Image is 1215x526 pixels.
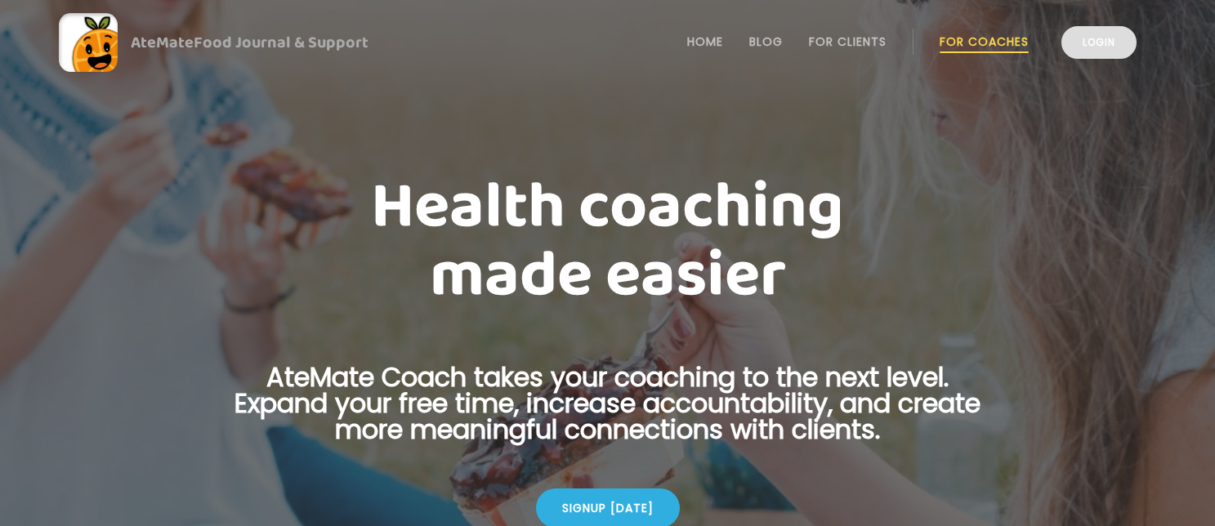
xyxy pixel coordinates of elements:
a: Login [1061,26,1137,59]
p: AteMate Coach takes your coaching to the next level. Expand your free time, increase accountabili... [209,364,1007,462]
a: For Coaches [940,35,1029,48]
a: AteMateFood Journal & Support [59,13,1156,72]
a: Blog [749,35,783,48]
span: Food Journal & Support [194,29,369,56]
a: Home [687,35,723,48]
div: AteMate [118,29,369,56]
h1: Health coaching made easier [209,173,1007,310]
a: For Clients [809,35,887,48]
